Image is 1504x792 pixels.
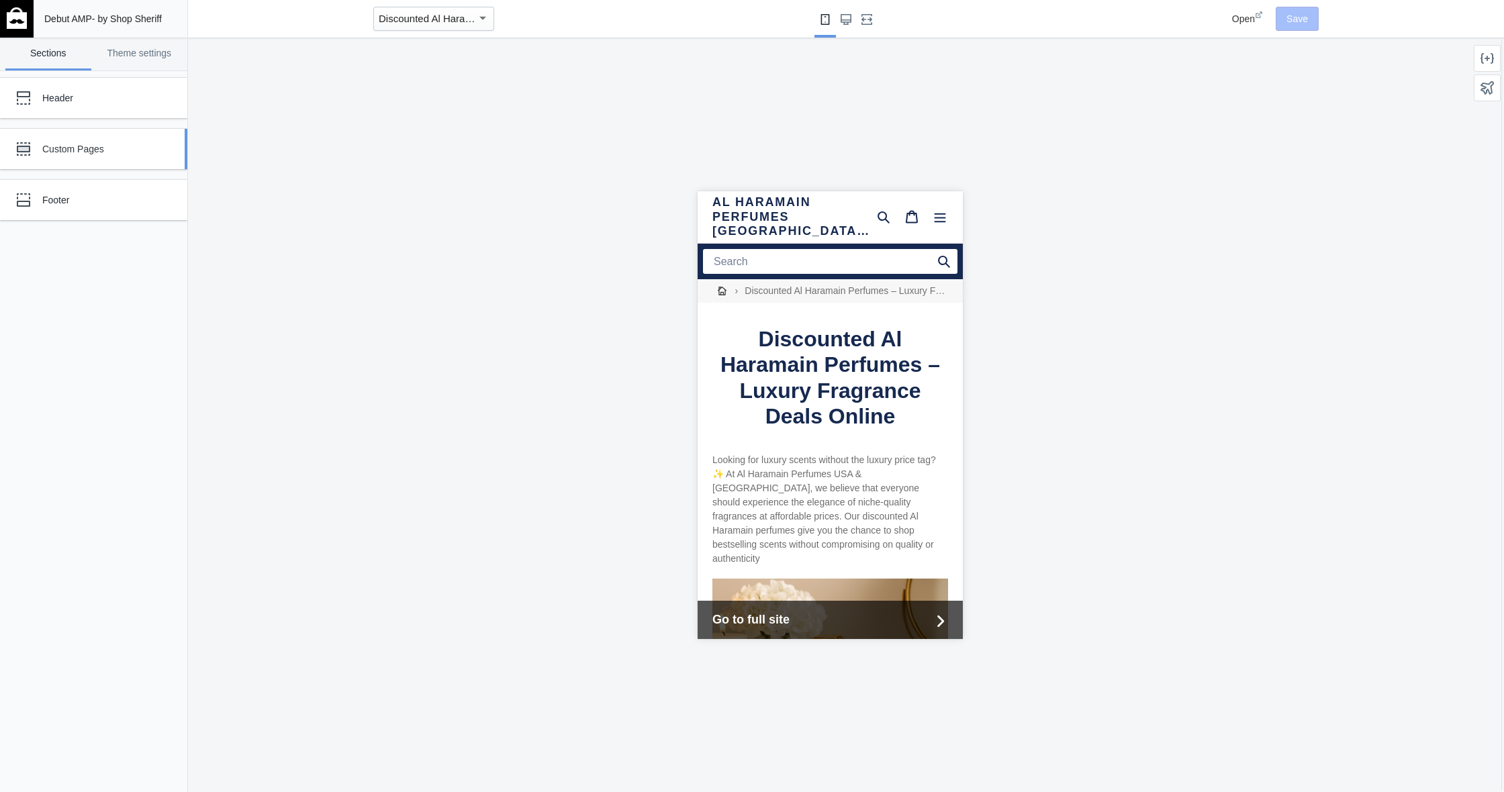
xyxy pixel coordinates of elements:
div: Header [42,91,158,105]
a: Theme settings [97,38,183,70]
div: Custom Pages [42,142,158,156]
input: Search [5,58,260,83]
a: Sections [5,38,91,70]
span: Discounted Al Haramain Perfumes – Luxury Fragrance Deals Online [45,88,250,111]
a: Home [12,87,37,112]
div: Footer [42,193,158,207]
span: › [36,88,43,111]
span: - by Shop Sheriff [92,13,162,24]
a: submit search [240,58,253,83]
span: Debut AMP [44,13,92,24]
a: Al Haramain Perfumes [GEOGRAPHIC_DATA] and [GEOGRAPHIC_DATA] [15,4,172,48]
span: Open [1232,13,1255,24]
button: Menu [228,12,256,39]
img: main-logo_60x60_white.png [7,7,27,29]
span: Looking for luxury scents without the luxury price tag? ✨ At Al Haramain Perfumes USA & [GEOGRAPH... [15,263,238,373]
h1: Discounted Al Haramain Perfumes – Luxury Fragrance Deals Online [15,135,250,238]
span: Go to full site [15,419,233,438]
span: Discounted Al Haramain Perfumes – Luxury Fragrance Deals Online [379,13,684,24]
